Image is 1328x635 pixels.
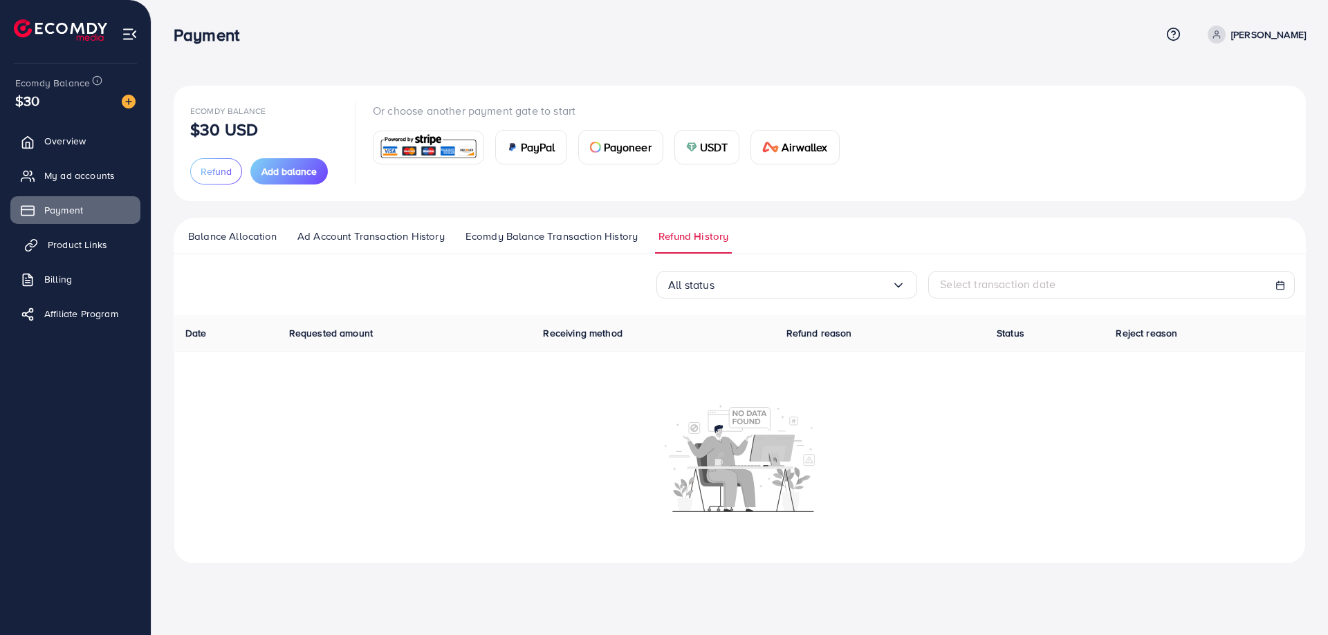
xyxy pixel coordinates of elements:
span: PayPal [521,139,555,155]
a: cardAirwallex [750,130,839,164]
img: logo [14,19,107,41]
img: image [122,95,136,108]
span: Ad Account Transaction History [297,229,445,244]
span: Affiliate Program [44,307,118,321]
img: card [378,133,479,162]
span: Date [185,326,207,340]
span: All status [668,274,714,296]
span: Payoneer [604,139,652,155]
button: Add balance [250,158,328,184]
a: Overview [10,127,140,155]
span: My ad accounts [44,169,115,182]
span: Billing [44,272,72,286]
p: $30 USD [190,121,258,138]
a: Affiliate Program [10,300,140,328]
img: card [686,142,697,153]
a: Product Links [10,231,140,258]
span: Product Links [48,238,107,252]
span: Receiving method [543,326,622,340]
a: Payment [10,196,140,224]
span: Balance Allocation [188,229,277,244]
a: [PERSON_NAME] [1202,26,1306,44]
img: No account [665,404,815,512]
span: Status [997,326,1024,340]
span: Reject reason [1116,326,1177,340]
iframe: Chat [1269,573,1318,625]
input: Search for option [714,274,892,296]
a: cardPayoneer [578,130,663,164]
a: card [373,131,484,164]
button: Refund [190,158,242,184]
span: $30 [15,91,39,111]
span: Refund reason [786,326,852,340]
p: [PERSON_NAME] [1231,26,1306,43]
span: Overview [44,134,86,148]
span: Airwallex [782,139,827,155]
img: card [762,142,779,153]
div: Search for option [656,271,917,298]
span: Ecomdy Balance [15,76,90,90]
span: Requested amount [289,326,373,340]
span: Refund History [658,229,728,244]
a: My ad accounts [10,162,140,189]
a: cardUSDT [674,130,740,164]
span: Payment [44,203,83,217]
p: Or choose another payment gate to start [373,102,851,119]
span: Refund [201,164,232,178]
span: Select transaction date [940,276,1055,292]
span: Ecomdy Balance Transaction History [465,229,638,244]
h3: Payment [174,25,250,45]
span: Add balance [261,164,317,178]
img: menu [122,26,138,42]
span: Ecomdy Balance [190,105,266,117]
img: card [590,142,601,153]
span: USDT [700,139,728,155]
img: card [507,142,518,153]
a: cardPayPal [495,130,567,164]
a: Billing [10,265,140,293]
